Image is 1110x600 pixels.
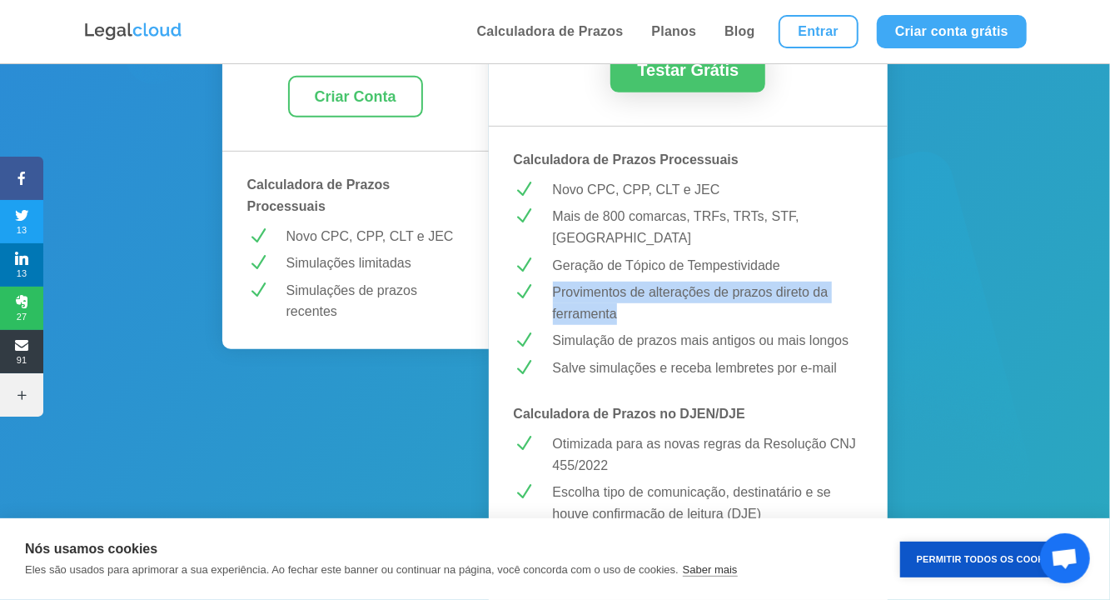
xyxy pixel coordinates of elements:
[779,15,859,48] a: Entrar
[514,482,535,502] span: N
[553,482,864,524] p: Escolha tipo de comunicação, destinatário e se houve confirmação de leitura (DJE)
[514,330,535,351] span: N
[286,280,464,322] p: Simulações de prazos recentes
[514,433,535,454] span: N
[288,76,423,118] a: Criar Conta
[553,330,864,352] p: Simulação de prazos mais antigos ou mais longos
[514,255,535,276] span: N
[514,206,535,227] span: N
[25,563,679,576] p: Eles são usados para aprimorar a sua experiência. Ao fechar este banner ou continuar na página, v...
[553,282,864,324] p: Provimentos de alterações de prazos direto da ferramenta
[683,563,738,577] a: Saber mais
[877,15,1027,48] a: Criar conta grátis
[247,280,268,301] span: N
[247,226,268,247] span: N
[553,433,864,476] p: Otimizada para as novas regras da Resolução CNJ 455/2022
[25,542,157,556] strong: Nós usamos cookies
[514,282,535,302] span: N
[553,206,864,248] p: Mais de 800 comarcas, TRFs, TRTs, STF, [GEOGRAPHIC_DATA]
[514,179,535,200] span: N
[514,152,739,167] strong: Calculadora de Prazos Processuais
[553,357,864,379] p: Salve simulações e receba lembretes por e-mail
[610,47,765,92] a: Testar Grátis
[553,255,864,277] p: Geração de Tópico de Tempestividade
[83,21,183,42] img: Logo da Legalcloud
[1040,533,1090,583] a: Bate-papo aberto
[247,177,391,213] strong: Calculadora de Prazos Processuais
[286,226,464,247] p: Novo CPC, CPP, CLT e JEC
[900,542,1077,577] button: Permitir Todos os Cookies
[286,252,464,274] p: Simulações limitadas
[514,357,535,378] span: N
[514,407,745,421] strong: Calculadora de Prazos no DJEN/DJE
[553,179,864,201] p: Novo CPC, CPP, CLT e JEC
[247,252,268,273] span: N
